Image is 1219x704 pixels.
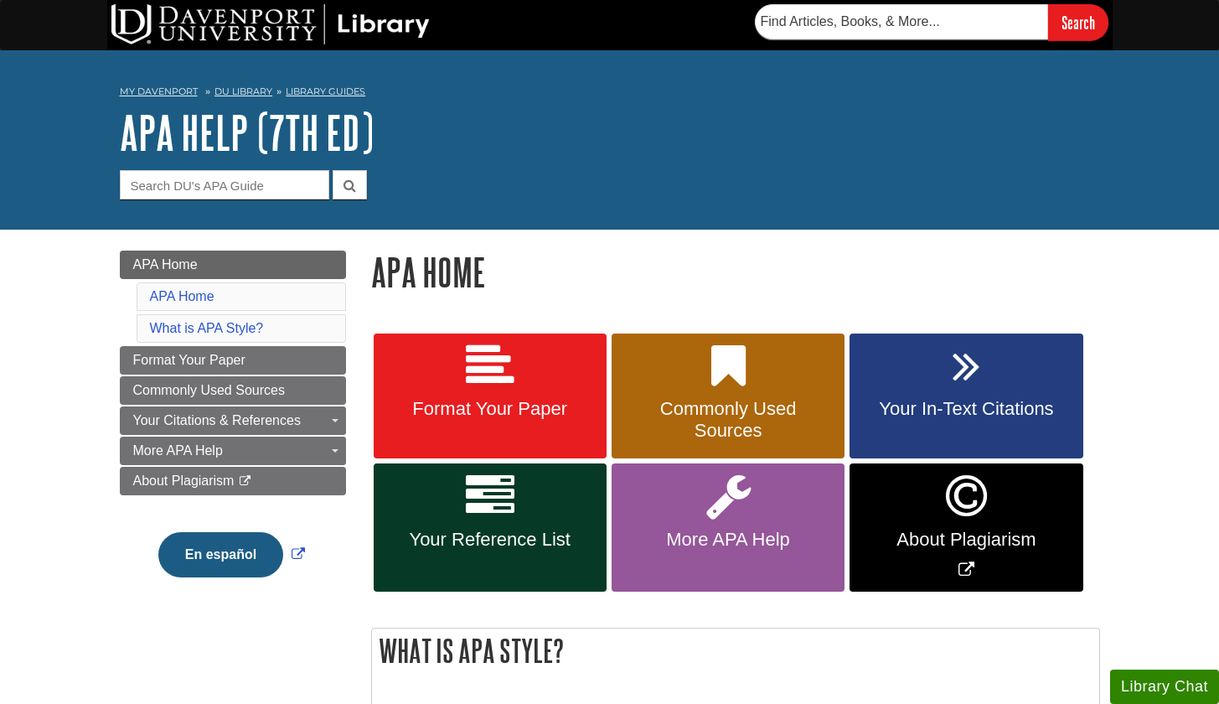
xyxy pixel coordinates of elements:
[755,4,1108,40] form: Searches DU Library's articles, books, and more
[612,463,845,592] a: More APA Help
[120,346,346,375] a: Format Your Paper
[386,529,594,551] span: Your Reference List
[624,398,832,442] span: Commonly Used Sources
[150,289,214,303] a: APA Home
[374,463,607,592] a: Your Reference List
[154,547,309,562] a: Link opens in new window
[133,443,223,458] span: More APA Help
[133,474,235,488] span: About Plagiarism
[133,383,285,397] span: Commonly Used Sources
[120,406,346,435] a: Your Citations & References
[133,413,301,427] span: Your Citations & References
[120,106,374,158] a: APA Help (7th Ed)
[120,80,1100,107] nav: breadcrumb
[624,529,832,551] span: More APA Help
[850,463,1082,592] a: Link opens in new window
[158,532,283,577] button: En español
[755,4,1048,39] input: Find Articles, Books, & More...
[386,398,594,420] span: Format Your Paper
[111,4,430,44] img: DU Library
[286,85,365,97] a: Library Guides
[150,321,264,335] a: What is APA Style?
[374,334,607,459] a: Format Your Paper
[612,334,845,459] a: Commonly Used Sources
[1110,670,1219,704] button: Library Chat
[1048,4,1108,40] input: Search
[862,398,1070,420] span: Your In-Text Citations
[133,353,245,367] span: Format Your Paper
[133,257,198,272] span: APA Home
[120,170,329,199] input: Search DU's APA Guide
[120,437,346,465] a: More APA Help
[120,251,346,279] a: APA Home
[120,85,198,99] a: My Davenport
[120,376,346,405] a: Commonly Used Sources
[372,629,1099,673] h2: What is APA Style?
[371,251,1100,293] h1: APA Home
[214,85,272,97] a: DU Library
[120,467,346,495] a: About Plagiarism
[120,251,346,606] div: Guide Page Menu
[238,476,252,487] i: This link opens in a new window
[862,529,1070,551] span: About Plagiarism
[850,334,1082,459] a: Your In-Text Citations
